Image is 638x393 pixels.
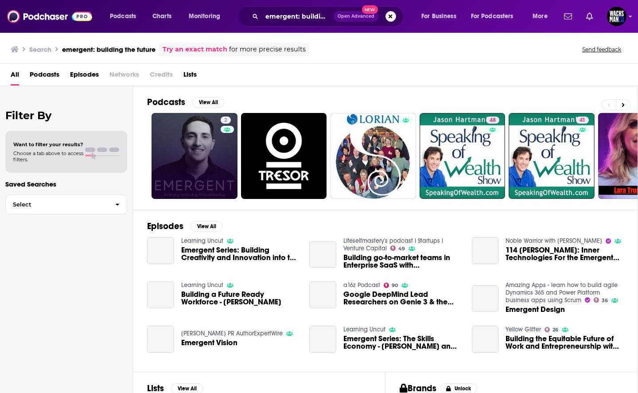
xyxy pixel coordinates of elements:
a: Show notifications dropdown [583,9,596,24]
a: 36 [594,297,608,303]
a: Amazing Apps - learn how to build agile Dynamics 365 and Power Platform business apps using Scrum [506,281,618,304]
span: 26 [552,328,558,332]
a: Annie Jennings PR AuthorExpertWire [181,330,283,337]
a: Noble Warrior with CK Lin [506,237,602,245]
a: Building go-to-market teams in Enterprise SaaS with Anupam Rastogi from Emergent Ventures [343,254,461,269]
a: Emergent Vision [147,326,174,353]
a: Try an exact match [163,44,227,54]
span: Logged in as WachsmanNY [607,7,626,26]
a: Emergent Design [472,285,499,312]
a: Learning Uncut [181,237,223,245]
a: Learning Uncut [181,281,223,289]
img: Podchaser - Follow, Share and Rate Podcasts [7,8,92,25]
a: Episodes [70,67,99,86]
a: EpisodesView All [147,221,222,232]
span: Want to filter your results? [13,141,83,148]
p: Saved Searches [5,180,127,188]
a: 114 Ava Pipitone: Inner Technologies For the Emergent Future [472,237,499,264]
span: Building a Future Ready Workforce - [PERSON_NAME] [181,291,299,306]
span: Emergent Series: The Skills Economy - [PERSON_NAME] and [PERSON_NAME] [343,335,461,350]
h2: Episodes [147,221,183,232]
a: 41 [509,113,595,199]
span: 49 [398,247,405,251]
button: open menu [415,9,467,23]
button: View All [192,97,224,108]
span: Charts [152,10,171,23]
button: open menu [183,9,232,23]
a: Google DeepMind Lead Researchers on Genie 3 & the Future of World-Building [343,291,461,306]
div: Search podcasts, credits, & more... [246,6,412,27]
input: Search podcasts, credits, & more... [262,9,334,23]
a: 48 [420,113,506,199]
span: 48 [490,116,496,125]
span: 90 [392,284,398,288]
span: Credits [150,67,173,86]
span: Open Advanced [338,14,374,19]
span: 114 [PERSON_NAME]: Inner Technologies For the Emergent Future [506,246,623,261]
h2: Podcasts [147,97,185,108]
a: Building a Future Ready Workforce - Craig MacDonald [181,291,299,306]
a: 2 [152,113,237,199]
button: open menu [104,9,148,23]
img: User Profile [607,7,626,26]
span: Monitoring [189,10,220,23]
span: 41 [580,116,585,125]
a: 49 [390,245,405,251]
button: Open AdvancedNew [334,11,378,22]
button: open menu [465,9,526,23]
span: Podcasts [110,10,136,23]
a: Building go-to-market teams in Enterprise SaaS with Anupam Rastogi from Emergent Ventures [309,241,336,268]
span: Networks [109,67,139,86]
a: Emergent Vision [181,339,237,346]
button: View All [191,221,222,232]
a: Building the Equitable Future of Work and Entrepreneurship with Susan Liao [506,335,623,350]
a: Lifeselfmastery's podcast I Startups I Venture Capital [343,237,443,252]
a: Yellow Glitter [506,326,541,333]
a: Emergent Design [506,306,565,313]
span: 36 [602,299,608,303]
span: New [362,5,378,14]
a: Emergent Series: The Skills Economy - Simon Tindall and Simon Gibson [309,326,336,353]
a: 114 Ava Pipitone: Inner Technologies For the Emergent Future [506,246,623,261]
a: Building the Equitable Future of Work and Entrepreneurship with Susan Liao [472,326,499,353]
a: 26 [545,327,558,332]
a: Emergent Series: Building Creativity and Innovation into the Future of Work – Arun Pradhan, Kevin... [147,237,174,264]
a: Learning Uncut [343,326,385,333]
a: 48 [486,117,499,124]
a: All [11,67,19,86]
button: Send feedback [580,46,624,53]
a: 2 [221,117,231,124]
a: a16z Podcast [343,281,380,289]
span: For Podcasters [471,10,514,23]
span: More [533,10,548,23]
button: Show profile menu [607,7,626,26]
span: Emergent Series: Building Creativity and Innovation into the Future of Work – [PERSON_NAME], [PER... [181,246,299,261]
span: Building go-to-market teams in Enterprise SaaS with [PERSON_NAME] from Emergent Ventures [343,254,461,269]
a: Charts [147,9,177,23]
span: For Business [421,10,456,23]
a: 41 [576,117,589,124]
a: 90 [384,283,398,288]
button: open menu [526,9,559,23]
span: 2 [224,116,227,125]
span: Building the Equitable Future of Work and Entrepreneurship with [PERSON_NAME] [506,335,623,350]
h2: Filter By [5,109,127,122]
a: Lists [183,67,197,86]
h3: Search [29,45,51,54]
span: for more precise results [229,44,306,54]
a: Emergent Series: The Skills Economy - Simon Tindall and Simon Gibson [343,335,461,350]
button: Select [5,195,127,214]
a: Podcasts [30,67,59,86]
span: Select [6,202,108,207]
a: Show notifications dropdown [560,9,576,24]
a: PodcastsView All [147,97,224,108]
span: Choose a tab above to access filters. [13,150,83,163]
